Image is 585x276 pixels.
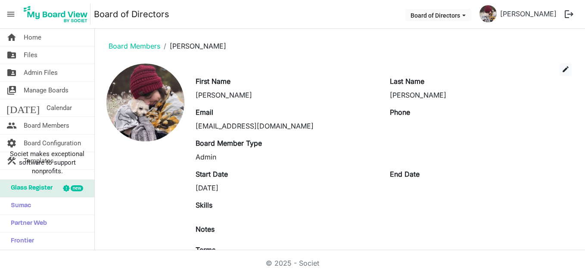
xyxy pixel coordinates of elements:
[6,180,53,197] span: Glass Register
[47,99,72,117] span: Calendar
[196,121,377,131] div: [EMAIL_ADDRESS][DOMAIN_NAME]
[71,185,83,191] div: new
[6,215,47,232] span: Partner Web
[106,64,184,141] img: a6ah0srXjuZ-12Q8q2R8a_YFlpLfa_R6DrblpP7LWhseZaehaIZtCsKbqyqjCVmcIyzz-CnSwFS6VEpFR7BkWg_full.png
[6,46,17,64] span: folder_shared
[6,64,17,81] span: folder_shared
[196,138,262,148] label: Board Member Type
[196,245,215,255] label: Terms
[560,5,578,23] button: logout
[21,3,90,25] img: My Board View Logo
[109,42,160,50] a: Board Members
[196,152,377,162] div: Admin
[196,107,213,117] label: Email
[196,76,230,86] label: First Name
[390,107,410,117] label: Phone
[3,6,19,22] span: menu
[24,135,81,152] span: Board Configuration
[24,29,41,46] span: Home
[160,41,226,51] li: [PERSON_NAME]
[560,63,572,76] button: edit
[6,29,17,46] span: home
[6,135,17,152] span: settings
[94,6,169,23] a: Board of Directors
[196,224,215,234] label: Notes
[196,200,212,210] label: Skills
[24,82,68,99] span: Manage Boards
[6,82,17,99] span: switch_account
[266,259,319,267] a: © 2025 - Societ
[196,90,377,100] div: [PERSON_NAME]
[6,117,17,134] span: people
[196,169,228,179] label: Start Date
[24,46,37,64] span: Files
[497,5,560,22] a: [PERSON_NAME]
[390,90,572,100] div: [PERSON_NAME]
[479,5,497,22] img: a6ah0srXjuZ-12Q8q2R8a_YFlpLfa_R6DrblpP7LWhseZaehaIZtCsKbqyqjCVmcIyzz-CnSwFS6VEpFR7BkWg_thumb.png
[24,117,69,134] span: Board Members
[21,3,94,25] a: My Board View Logo
[390,169,420,179] label: End Date
[390,76,424,86] label: Last Name
[4,150,90,175] span: Societ makes exceptional software to support nonprofits.
[196,183,377,193] div: [DATE]
[6,99,40,117] span: [DATE]
[562,65,569,73] span: edit
[24,64,58,81] span: Admin Files
[6,233,34,250] span: Frontier
[6,197,31,215] span: Sumac
[405,9,471,21] button: Board of Directors dropdownbutton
